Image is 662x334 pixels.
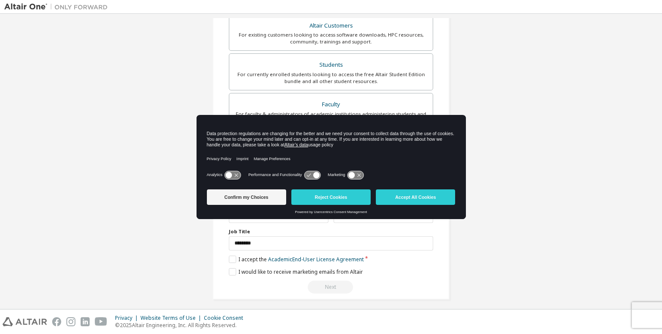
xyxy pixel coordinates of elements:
img: youtube.svg [95,317,107,326]
div: For faculty & administrators of academic institutions administering students and accessing softwa... [234,111,428,124]
div: Altair Customers [234,20,428,32]
img: linkedin.svg [81,317,90,326]
label: I would like to receive marketing emails from Altair [229,268,363,275]
div: Faculty [234,99,428,111]
label: I accept the [229,256,364,263]
a: Academic End-User License Agreement [268,256,364,263]
div: Provide a valid email to continue [229,281,433,294]
div: For currently enrolled students looking to access the free Altair Student Edition bundle and all ... [234,71,428,85]
img: instagram.svg [66,317,75,326]
div: Cookie Consent [204,315,248,322]
img: facebook.svg [52,317,61,326]
img: altair_logo.svg [3,317,47,326]
div: Privacy [115,315,141,322]
img: Altair One [4,3,112,11]
div: Students [234,59,428,71]
label: Job Title [229,228,433,235]
p: © 2025 Altair Engineering, Inc. All Rights Reserved. [115,322,248,329]
div: Website Terms of Use [141,315,204,322]
div: For existing customers looking to access software downloads, HPC resources, community, trainings ... [234,31,428,45]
